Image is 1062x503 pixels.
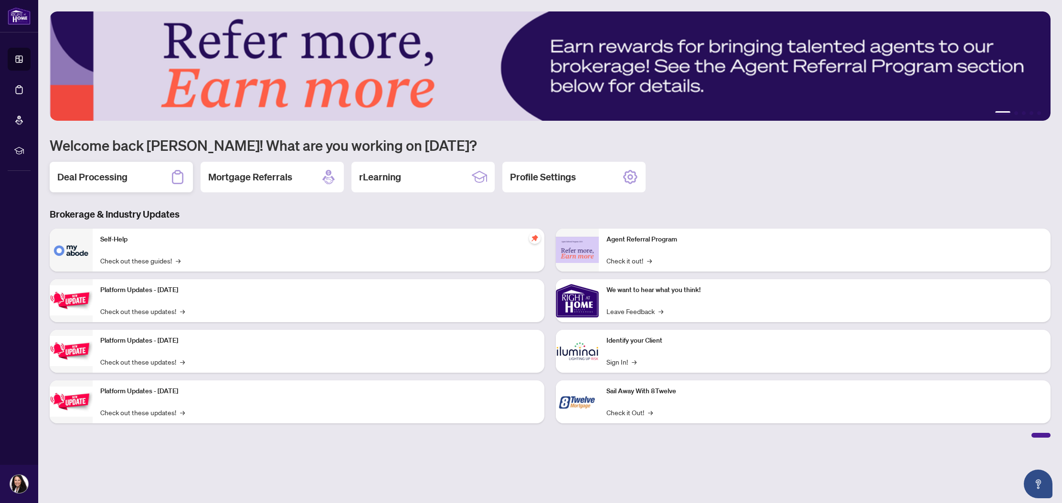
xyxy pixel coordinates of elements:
[606,407,653,418] a: Check it Out!→
[648,407,653,418] span: →
[556,380,599,423] img: Sail Away With 8Twelve
[606,356,637,367] a: Sign In!→
[1037,111,1041,115] button: 5
[100,386,537,397] p: Platform Updates - [DATE]
[8,7,31,25] img: logo
[50,387,93,417] img: Platform Updates - June 23, 2025
[100,285,537,295] p: Platform Updates - [DATE]
[50,285,93,315] img: Platform Updates - July 21, 2025
[50,229,93,272] img: Self-Help
[50,136,1051,154] h1: Welcome back [PERSON_NAME]! What are you working on [DATE]?
[606,255,652,266] a: Check it out!→
[510,170,576,184] h2: Profile Settings
[647,255,652,266] span: →
[606,386,1043,397] p: Sail Away With 8Twelve
[57,170,127,184] h2: Deal Processing
[180,407,185,418] span: →
[50,11,1051,121] img: Slide 0
[176,255,181,266] span: →
[100,234,537,245] p: Self-Help
[556,237,599,263] img: Agent Referral Program
[1030,111,1033,115] button: 4
[556,279,599,322] img: We want to hear what you think!
[606,306,663,316] a: Leave Feedback→
[100,335,537,346] p: Platform Updates - [DATE]
[1014,111,1018,115] button: 2
[632,356,637,367] span: →
[606,285,1043,295] p: We want to hear what you think!
[100,306,185,316] a: Check out these updates!→
[606,335,1043,346] p: Identify your Client
[10,475,28,493] img: Profile Icon
[50,208,1051,221] h3: Brokerage & Industry Updates
[529,232,541,244] span: pushpin
[50,336,93,366] img: Platform Updates - July 8, 2025
[100,407,185,418] a: Check out these updates!→
[180,356,185,367] span: →
[359,170,401,184] h2: rLearning
[100,255,181,266] a: Check out these guides!→
[180,306,185,316] span: →
[995,111,1010,115] button: 1
[100,356,185,367] a: Check out these updates!→
[556,330,599,373] img: Identify your Client
[1022,111,1026,115] button: 3
[606,234,1043,245] p: Agent Referral Program
[1024,470,1052,498] button: Open asap
[658,306,663,316] span: →
[208,170,292,184] h2: Mortgage Referrals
